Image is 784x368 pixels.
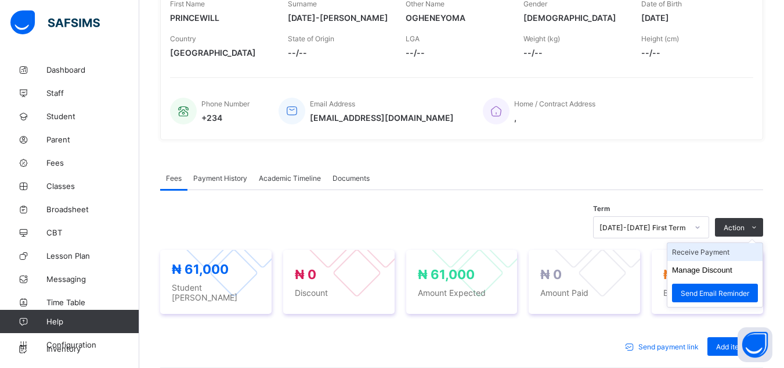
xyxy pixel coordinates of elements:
span: Send payment link [638,342,699,351]
li: dropdown-list-item-text-1 [667,261,763,279]
span: Amount Paid [540,288,628,298]
span: ₦ 0 [540,267,562,282]
span: Amount Expected [418,288,506,298]
span: --/-- [641,48,742,58]
span: Payment History [193,174,247,183]
span: OGHENEYOMA [406,13,506,23]
span: Weight (kg) [523,34,560,43]
button: Open asap [738,327,772,362]
span: [EMAIL_ADDRESS][DOMAIN_NAME] [310,113,454,123]
span: [GEOGRAPHIC_DATA] [170,48,270,58]
span: +234 [201,113,250,123]
span: Messaging [46,274,139,284]
span: LGA [406,34,420,43]
span: Phone Number [201,99,250,108]
span: Fees [46,158,139,167]
span: PRINCEWILL [170,13,270,23]
span: Lesson Plan [46,251,139,260]
span: Balance [663,288,752,298]
span: Student [PERSON_NAME] [172,283,260,302]
span: Home / Contract Address [514,99,595,108]
span: ₦ 61,000 [172,262,229,277]
span: Documents [333,174,370,183]
li: dropdown-list-item-text-2 [667,279,763,307]
span: Term [593,205,610,213]
span: Configuration [46,340,139,349]
span: [DATE]-[PERSON_NAME] [288,13,388,23]
span: Action [724,223,745,232]
img: safsims [10,10,100,35]
span: ₦ 61,000 [663,267,720,282]
span: Send Email Reminder [681,289,749,298]
span: Staff [46,88,139,98]
li: dropdown-list-item-text-0 [667,243,763,261]
span: Email Address [310,99,355,108]
span: Parent [46,135,139,144]
span: Fees [166,174,182,183]
div: [DATE]-[DATE] First Term [599,223,688,232]
span: --/-- [406,48,506,58]
span: Academic Timeline [259,174,321,183]
span: Help [46,317,139,326]
span: --/-- [523,48,624,58]
span: Add item [716,342,745,351]
span: Broadsheet [46,205,139,214]
span: Discount [295,288,383,298]
span: , [514,113,595,123]
span: CBT [46,228,139,237]
button: Manage Discount [672,266,732,274]
span: [DATE] [641,13,742,23]
span: Student [46,112,139,121]
span: Country [170,34,196,43]
span: State of Origin [288,34,334,43]
span: [DEMOGRAPHIC_DATA] [523,13,624,23]
span: ₦ 0 [295,267,316,282]
span: ₦ 61,000 [418,267,475,282]
span: Classes [46,181,139,191]
span: Time Table [46,298,139,307]
span: Dashboard [46,65,139,74]
span: Height (cm) [641,34,679,43]
span: --/-- [288,48,388,58]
